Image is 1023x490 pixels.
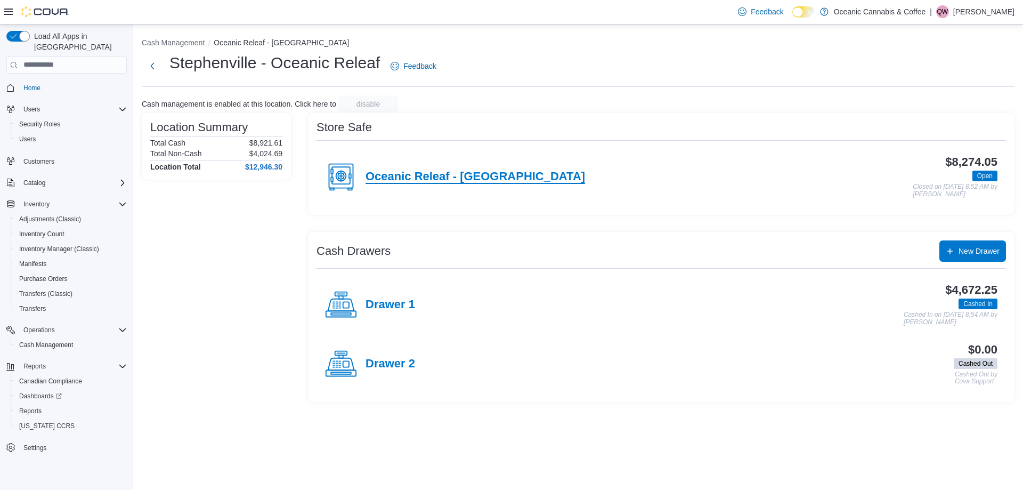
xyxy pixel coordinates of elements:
span: Cash Management [15,339,127,351]
button: Users [11,132,131,147]
span: Feedback [403,61,436,71]
span: Users [19,135,36,143]
a: Transfers (Classic) [15,287,77,300]
span: Operations [23,326,55,334]
button: Users [19,103,44,116]
span: Cash Management [19,341,73,349]
button: Canadian Compliance [11,374,131,389]
p: Cash management is enabled at this location. Click here to [142,100,336,108]
span: New Drawer [959,246,1000,256]
h1: Stephenville - Oceanic Releaf [169,52,380,74]
span: Home [19,81,127,94]
button: Reports [11,404,131,419]
span: Feedback [751,6,783,17]
span: Dashboards [15,390,127,403]
button: Operations [19,324,59,336]
span: disable [356,99,380,109]
button: Operations [2,323,131,338]
span: Inventory [23,200,50,208]
span: Dashboards [19,392,62,400]
span: Cashed Out [959,359,993,368]
button: Customers [2,153,131,168]
span: Settings [23,444,46,452]
button: Transfers [11,301,131,316]
button: Purchase Orders [11,271,131,286]
button: Adjustments (Classic) [11,212,131,227]
span: Canadian Compliance [15,375,127,388]
span: Inventory Manager (Classic) [19,245,99,253]
span: Inventory [19,198,127,211]
span: Security Roles [19,120,60,128]
button: Inventory [19,198,54,211]
a: Feedback [734,1,787,22]
span: Reports [19,360,127,373]
a: Feedback [386,55,440,77]
span: Reports [23,362,46,371]
button: Users [2,102,131,117]
h3: $4,672.25 [945,284,997,296]
a: Reports [15,405,46,417]
span: Transfers [19,304,46,313]
span: Home [23,84,40,92]
span: Reports [15,405,127,417]
a: Inventory Manager (Classic) [15,243,103,255]
a: Canadian Compliance [15,375,86,388]
span: Transfers [15,302,127,315]
button: Oceanic Releaf - [GEOGRAPHIC_DATA] [214,38,349,47]
span: Customers [23,157,54,166]
button: Catalog [19,176,50,189]
p: [PERSON_NAME] [953,5,1014,18]
h6: Total Non-Cash [150,149,202,158]
p: Oceanic Cannabis & Coffee [834,5,926,18]
a: Security Roles [15,118,64,131]
nav: An example of EuiBreadcrumbs [142,37,1014,50]
a: Dashboards [11,389,131,404]
span: Canadian Compliance [19,377,82,385]
span: Load All Apps in [GEOGRAPHIC_DATA] [30,31,127,52]
span: Cashed In [959,299,997,309]
h3: Cash Drawers [316,245,391,258]
button: Cash Management [11,338,131,352]
h3: Location Summary [150,121,248,134]
h6: Total Cash [150,139,185,147]
nav: Complex example [6,76,127,483]
p: | [930,5,932,18]
span: Washington CCRS [15,420,127,432]
button: Next [142,55,163,77]
span: QW [937,5,948,18]
a: Users [15,133,40,146]
h3: Store Safe [316,121,372,134]
button: disable [338,95,398,113]
span: [US_STATE] CCRS [19,422,75,430]
input: Dark Mode [792,6,815,18]
span: Reports [19,407,42,415]
button: Manifests [11,256,131,271]
button: Inventory Count [11,227,131,242]
a: Dashboards [15,390,66,403]
a: [US_STATE] CCRS [15,420,79,432]
button: Reports [2,359,131,374]
button: Inventory Manager (Classic) [11,242,131,256]
span: Purchase Orders [15,272,127,285]
span: Operations [19,324,127,336]
span: Catalog [23,179,45,187]
span: Transfers (Classic) [19,290,72,298]
span: Open [977,171,993,181]
button: Home [2,80,131,95]
h4: Drawer 1 [366,298,415,312]
button: Transfers (Classic) [11,286,131,301]
p: $4,024.69 [249,149,282,158]
div: Quentin White [936,5,949,18]
p: Closed on [DATE] 8:52 AM by [PERSON_NAME] [913,183,997,198]
a: Adjustments (Classic) [15,213,85,226]
button: Inventory [2,197,131,212]
button: Security Roles [11,117,131,132]
button: New Drawer [939,240,1006,262]
span: Inventory Count [19,230,64,238]
p: Cashed Out by Cova Support [955,371,997,385]
span: Purchase Orders [19,275,68,283]
button: Cash Management [142,38,205,47]
a: Settings [19,441,51,454]
span: Cashed In [963,299,993,309]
